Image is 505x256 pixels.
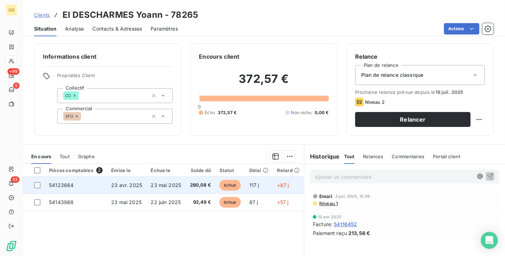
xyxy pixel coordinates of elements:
[34,25,56,32] span: Situation
[49,199,74,205] span: 54143968
[6,240,17,252] img: Logo LeanPay
[13,82,20,89] span: 5
[315,110,329,116] span: 0,00 €
[11,176,20,183] span: 53
[392,154,424,159] span: Commentaires
[34,12,50,18] span: Clients
[481,232,498,249] div: Open Intercom Messenger
[57,73,173,82] span: Propriétés Client
[43,52,173,61] h6: Informations client
[65,25,84,32] span: Analyse
[277,199,289,205] span: +57 j
[190,199,211,206] span: 92,49 €
[249,182,259,188] span: 117 j
[334,220,357,228] span: 54116452
[49,182,74,188] span: 54123664
[313,229,347,237] span: Paiement reçu
[6,4,17,16] div: CO
[60,154,70,159] span: Tout
[277,182,289,188] span: +87 j
[313,220,332,228] span: Facture :
[355,112,471,127] button: Relancer
[190,167,211,173] div: Solde dû
[49,167,103,174] div: Pièces comptables
[319,193,332,199] span: Email
[34,11,50,18] a: Clients
[318,215,341,219] span: 10 avr. 2025
[277,167,300,173] div: Retard
[151,167,181,173] div: Échue le
[435,89,463,95] span: 18 juil. 2025
[363,154,383,159] span: Relances
[111,167,142,173] div: Émise le
[151,199,181,205] span: 22 juin 2025
[6,70,17,81] a: +99
[190,182,211,189] span: 280,08 €
[199,72,328,93] h2: 372,57 €
[344,154,355,159] span: Tout
[249,167,268,173] div: Délai
[365,99,385,105] span: Niveau 2
[7,68,20,75] span: +99
[218,110,237,116] span: 372,57 €
[291,110,312,116] span: Non-échu
[198,104,201,110] span: 0
[361,71,424,79] span: Plan de relance classique
[199,52,239,61] h6: Encours client
[219,167,241,173] div: Statut
[111,182,142,188] span: 23 avr. 2025
[96,167,103,174] span: 2
[304,152,340,161] h6: Historique
[65,94,71,98] span: CC
[433,154,460,159] span: Portail client
[355,89,485,95] span: Prochaine relance prévue depuis le
[319,201,338,206] span: Niveau 1
[6,84,17,95] a: 5
[63,9,198,21] h3: EI DESCHARMES Yoann - 78265
[205,110,215,116] span: Échu
[151,182,181,188] span: 23 mai 2025
[335,194,370,198] span: 3 juil. 2025, 15:39
[111,199,142,205] span: 23 mai 2025
[219,180,241,191] span: échue
[444,23,479,34] button: Actions
[78,154,95,159] span: Graphe
[31,154,51,159] span: En cours
[151,25,178,32] span: Paramètres
[92,25,142,32] span: Contacts & Adresses
[355,52,485,61] h6: Relance
[65,114,73,118] span: SFO
[81,113,87,119] input: Ajouter une valeur
[348,229,370,237] span: 213,56 €
[249,199,258,205] span: 87 j
[219,197,241,208] span: échue
[79,92,85,99] input: Ajouter une valeur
